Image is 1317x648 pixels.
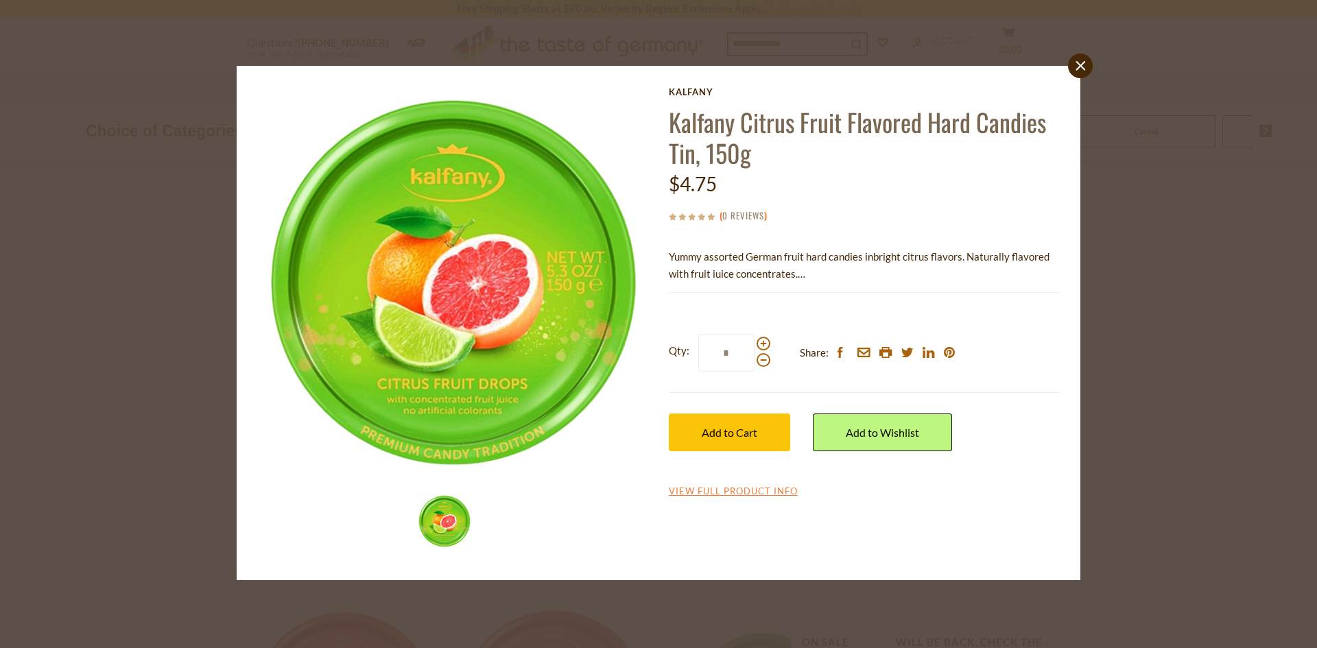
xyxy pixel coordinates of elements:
[669,248,1060,283] p: Yummy assorted German fruit hard candies in . Naturally flavored with fruit juice concentrates.
[702,426,757,439] span: Add to Cart
[722,208,764,224] a: 0 Reviews
[669,104,1046,171] a: Kalfany Citrus Fruit Flavored Hard Candies Tin, 150g
[257,86,649,478] img: Kalfany Citrus Fruit Drops
[417,494,472,549] img: Kalfany Citrus Fruit Drops
[669,342,689,359] strong: Qty:
[800,344,829,361] span: Share:
[669,485,798,498] a: View Full Product Info
[669,172,717,195] span: $4.75
[669,86,1060,97] a: Kalfany
[813,413,952,451] a: Add to Wishlist
[669,413,790,451] button: Add to Cart
[720,208,767,222] span: ( )
[873,250,962,263] span: bright citrus flavors
[698,334,755,372] input: Qty:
